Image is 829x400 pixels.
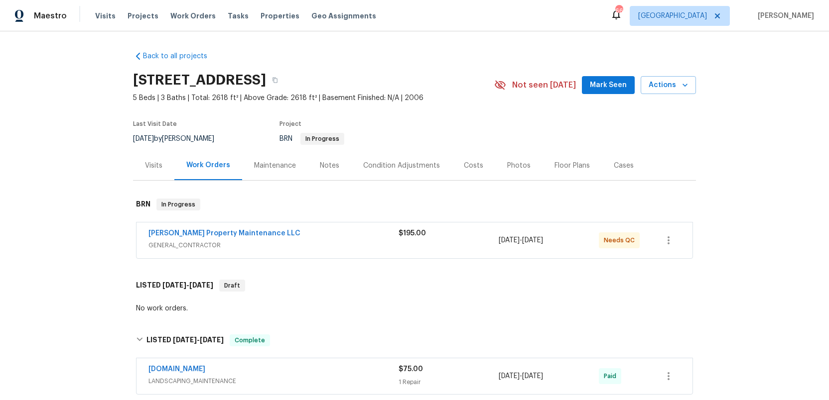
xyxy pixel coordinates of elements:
span: [DATE] [173,336,197,343]
span: - [173,336,224,343]
a: [DOMAIN_NAME] [148,366,205,373]
div: Visits [145,161,162,171]
div: Floor Plans [554,161,590,171]
div: Notes [320,161,339,171]
span: Geo Assignments [311,11,376,21]
div: LISTED [DATE]-[DATE]Draft [133,270,696,301]
span: Needs QC [604,235,639,245]
span: 5 Beds | 3 Baths | Total: 2618 ft² | Above Grade: 2618 ft² | Basement Finished: N/A | 2006 [133,93,494,103]
h6: LISTED [136,280,213,292]
span: [DATE] [522,237,543,244]
div: LISTED [DATE]-[DATE]Complete [133,324,696,356]
span: Work Orders [170,11,216,21]
span: [DATE] [189,282,213,289]
span: Last Visit Date [133,121,177,127]
span: Draft [220,281,244,291]
span: BRN [279,135,344,142]
span: - [499,235,543,245]
span: Paid [604,371,620,381]
div: Cases [614,161,634,171]
span: Visits [95,11,116,21]
button: Mark Seen [582,76,635,95]
div: by [PERSON_NAME] [133,133,226,145]
span: Complete [231,335,269,345]
span: [DATE] [499,237,520,244]
span: Mark Seen [590,79,627,92]
h6: LISTED [146,334,224,346]
span: Actions [649,79,688,92]
span: [DATE] [162,282,186,289]
div: Work Orders [186,160,230,170]
div: Costs [464,161,483,171]
a: Back to all projects [133,51,229,61]
span: Projects [128,11,158,21]
span: In Progress [301,136,343,142]
button: Actions [641,76,696,95]
span: [DATE] [133,135,154,142]
div: Photos [507,161,531,171]
span: Project [279,121,301,127]
span: LANDSCAPING_MAINTENANCE [148,376,399,386]
span: In Progress [157,200,199,209]
div: 66 [615,6,622,16]
h6: BRN [136,199,150,210]
span: Maestro [34,11,67,21]
span: GENERAL_CONTRACTOR [148,240,399,250]
span: - [499,371,543,381]
span: [PERSON_NAME] [754,11,814,21]
div: Maintenance [254,161,296,171]
div: No work orders. [136,303,693,313]
div: Condition Adjustments [363,161,440,171]
span: Tasks [228,12,249,19]
button: Copy Address [266,71,284,89]
a: [PERSON_NAME] Property Maintenance LLC [148,230,300,237]
span: [GEOGRAPHIC_DATA] [638,11,707,21]
span: Properties [261,11,299,21]
h2: [STREET_ADDRESS] [133,75,266,85]
span: - [162,282,213,289]
span: [DATE] [499,373,520,380]
div: 1 Repair [399,377,499,387]
span: $195.00 [399,230,426,237]
span: [DATE] [522,373,543,380]
span: Not seen [DATE] [512,80,576,90]
span: $75.00 [399,366,423,373]
div: BRN In Progress [133,189,696,220]
span: [DATE] [200,336,224,343]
